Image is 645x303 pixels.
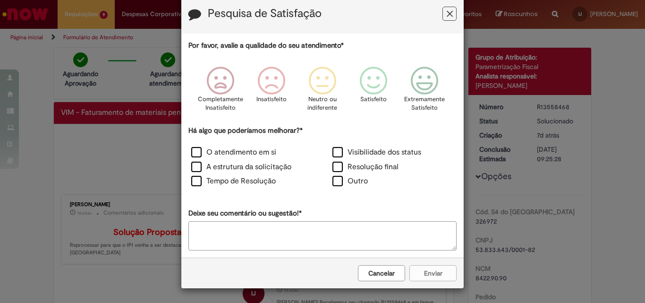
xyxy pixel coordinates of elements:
[256,95,287,104] p: Insatisfeito
[298,60,347,124] div: Neutro ou indiferente
[332,162,399,173] label: Resolução final
[198,95,243,113] p: Completamente Insatisfeito
[360,95,387,104] p: Satisfeito
[358,265,405,281] button: Cancelar
[188,41,344,51] label: Por favor, avalie a qualidade do seu atendimento*
[400,60,449,124] div: Extremamente Satisfeito
[332,176,368,187] label: Outro
[332,147,421,158] label: Visibilidade dos status
[191,176,276,187] label: Tempo de Resolução
[188,126,457,190] div: Há algo que poderíamos melhorar?*
[306,95,339,113] p: Neutro ou indiferente
[404,95,445,113] p: Extremamente Satisfeito
[247,60,296,124] div: Insatisfeito
[196,60,244,124] div: Completamente Insatisfeito
[208,8,322,20] label: Pesquisa de Satisfação
[191,147,276,158] label: O atendimento em si
[349,60,398,124] div: Satisfeito
[188,208,302,218] label: Deixe seu comentário ou sugestão!*
[191,162,291,173] label: A estrutura da solicitação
